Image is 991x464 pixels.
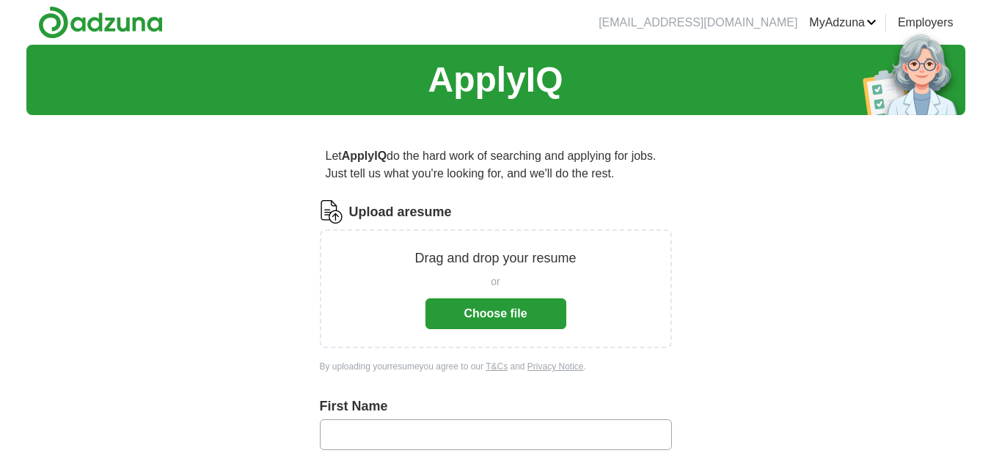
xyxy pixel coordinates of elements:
button: Choose file [425,298,566,329]
div: By uploading your resume you agree to our and . [320,360,672,373]
a: MyAdzuna [809,14,877,32]
h1: ApplyIQ [428,54,563,106]
li: [EMAIL_ADDRESS][DOMAIN_NAME] [599,14,797,32]
label: First Name [320,397,672,416]
p: Let do the hard work of searching and applying for jobs. Just tell us what you're looking for, an... [320,141,672,188]
span: or [491,274,500,290]
img: CV Icon [320,200,343,224]
a: T&Cs [486,361,508,372]
a: Employers [898,14,954,32]
strong: ApplyIQ [342,150,387,162]
label: Upload a resume [349,202,452,222]
p: Drag and drop your resume [414,248,576,268]
a: Privacy Notice [527,361,584,372]
img: Adzuna logo [38,6,163,39]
